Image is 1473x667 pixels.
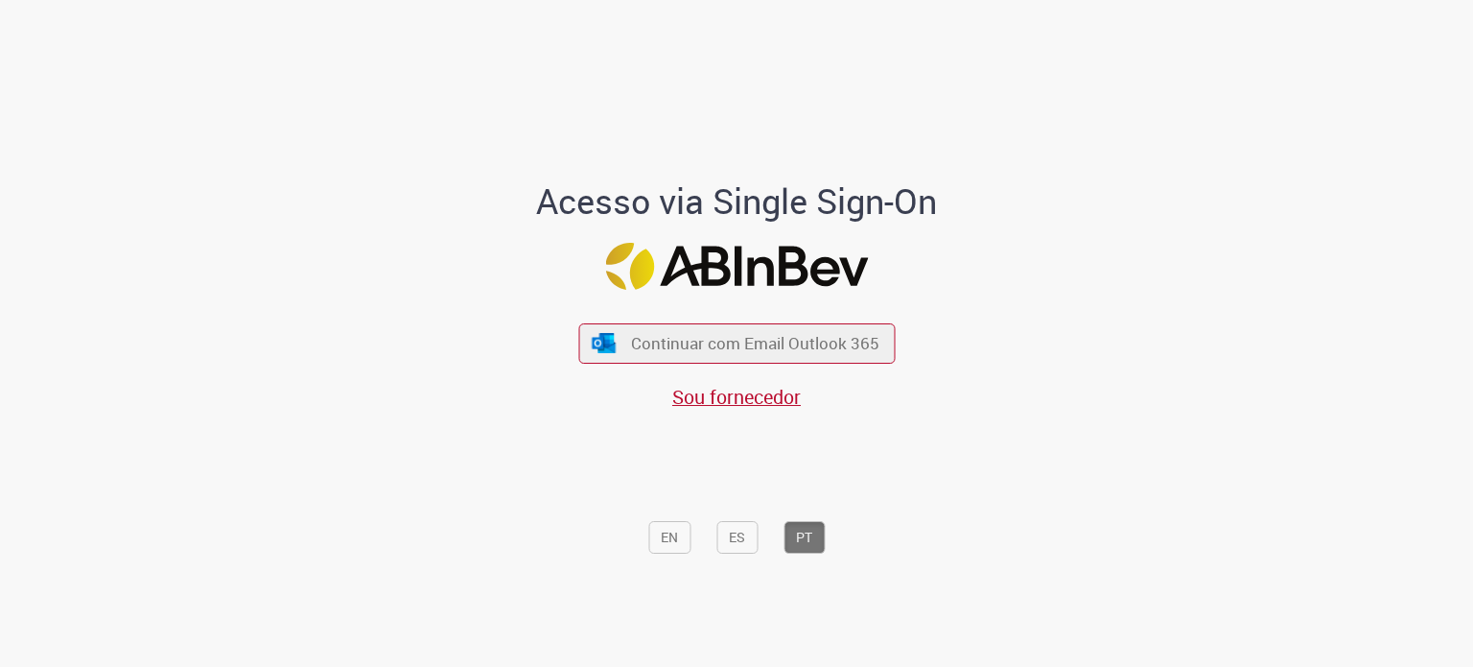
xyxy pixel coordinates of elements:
img: ícone Azure/Microsoft 360 [591,333,618,353]
button: EN [648,521,690,554]
img: Logo ABInBev [605,243,868,290]
button: ícone Azure/Microsoft 360 Continuar com Email Outlook 365 [578,323,895,363]
button: ES [716,521,758,554]
h1: Acesso via Single Sign-On [471,182,1003,221]
a: Sou fornecedor [672,384,801,410]
span: Continuar com Email Outlook 365 [631,332,879,354]
button: PT [783,521,825,554]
